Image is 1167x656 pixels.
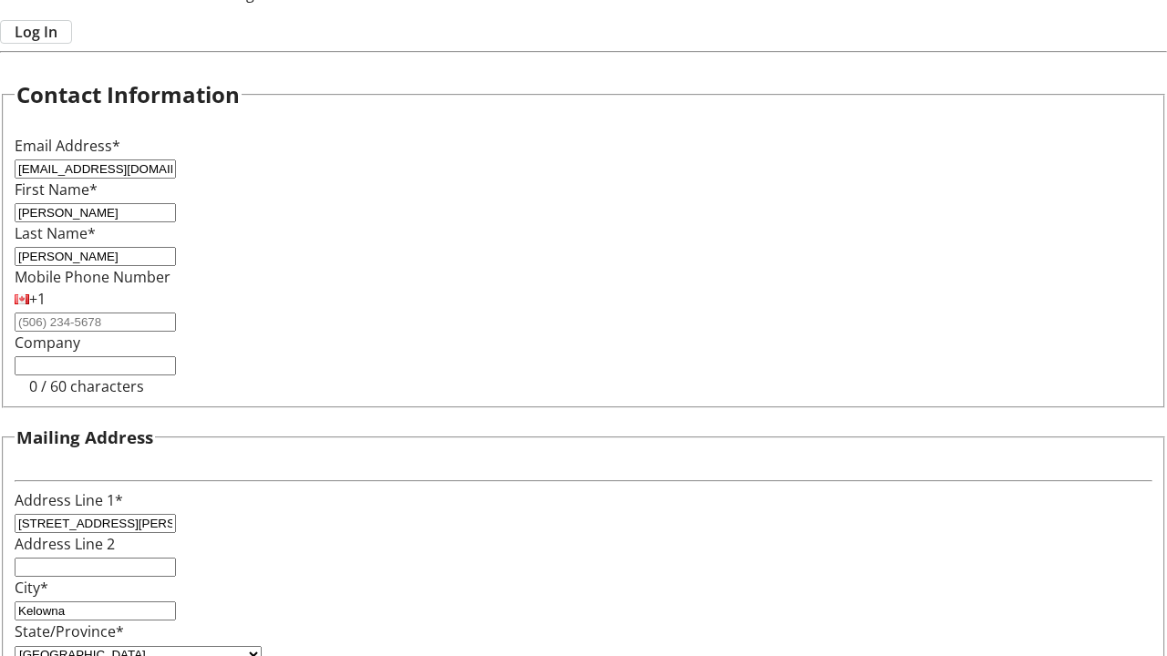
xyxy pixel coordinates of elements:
[15,223,96,243] label: Last Name*
[15,179,98,200] label: First Name*
[15,333,80,353] label: Company
[15,490,123,510] label: Address Line 1*
[29,376,144,396] tr-character-limit: 0 / 60 characters
[15,621,124,641] label: State/Province*
[15,601,176,620] input: City
[15,313,176,332] input: (506) 234-5678
[15,534,115,554] label: Address Line 2
[15,21,57,43] span: Log In
[16,425,153,450] h3: Mailing Address
[15,578,48,598] label: City*
[15,267,170,287] label: Mobile Phone Number
[16,78,240,111] h2: Contact Information
[15,136,120,156] label: Email Address*
[15,514,176,533] input: Address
